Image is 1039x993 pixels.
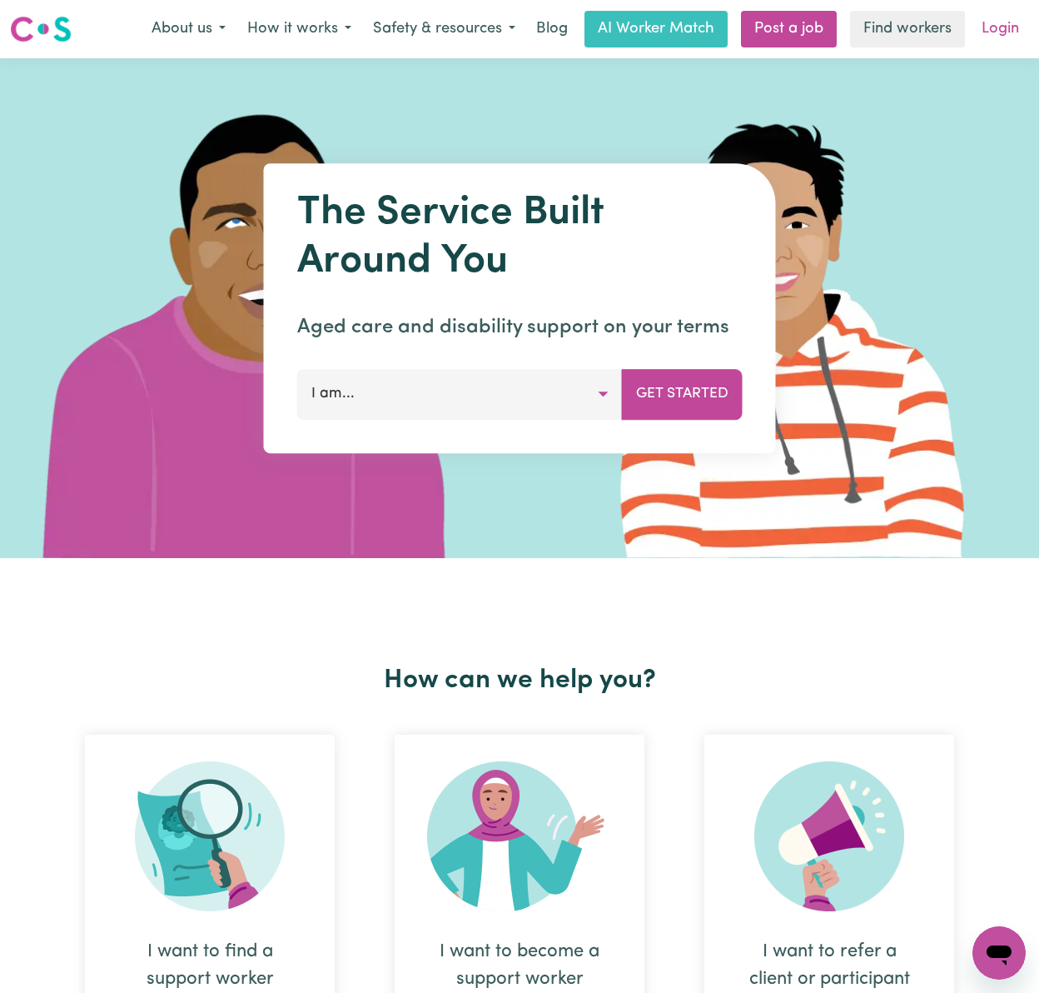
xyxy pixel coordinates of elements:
iframe: Button to launch messaging window [972,926,1026,980]
img: Become Worker [427,761,612,911]
button: Safety & resources [362,12,526,47]
button: How it works [236,12,362,47]
button: Get Started [622,369,743,419]
a: Find workers [850,11,965,47]
button: I am... [297,369,623,419]
img: Careseekers logo [10,14,72,44]
div: I want to find a support worker [125,938,295,993]
a: Careseekers logo [10,10,72,48]
h2: How can we help you? [55,665,984,696]
div: I want to refer a client or participant [744,938,914,993]
a: Blog [526,11,578,47]
img: Refer [754,761,904,911]
a: AI Worker Match [584,11,728,47]
img: Search [135,761,285,911]
a: Post a job [741,11,837,47]
h1: The Service Built Around You [297,190,743,286]
button: About us [141,12,236,47]
a: Login [972,11,1029,47]
p: Aged care and disability support on your terms [297,312,743,342]
div: I want to become a support worker [435,938,604,993]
